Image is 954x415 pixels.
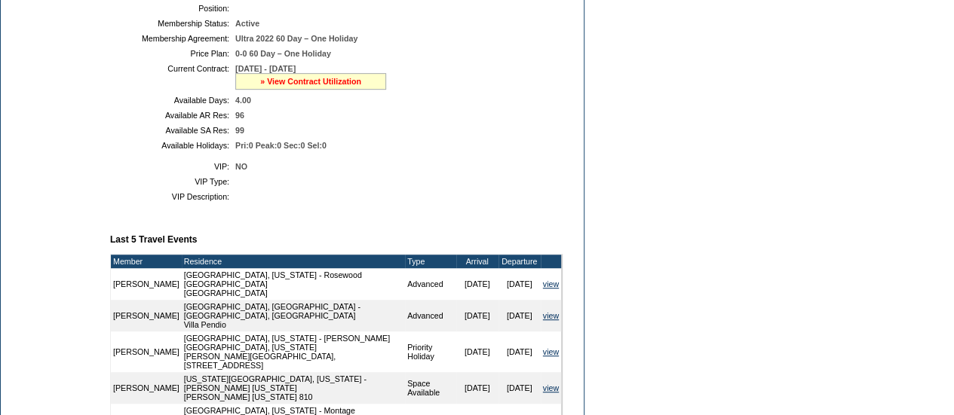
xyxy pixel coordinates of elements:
span: Active [235,19,259,28]
a: view [543,279,559,288]
span: Pri:0 Peak:0 Sec:0 Sel:0 [235,141,327,150]
td: [PERSON_NAME] [111,268,182,300]
td: Position: [116,4,229,13]
td: Membership Status: [116,19,229,28]
td: Residence [182,255,405,268]
td: Arrival [456,255,498,268]
td: [DATE] [456,268,498,300]
td: [GEOGRAPHIC_DATA], [US_STATE] - Rosewood [GEOGRAPHIC_DATA] [GEOGRAPHIC_DATA] [182,268,405,300]
span: 99 [235,126,244,135]
td: [US_STATE][GEOGRAPHIC_DATA], [US_STATE] - [PERSON_NAME] [US_STATE] [PERSON_NAME] [US_STATE] 810 [182,372,405,404]
td: [GEOGRAPHIC_DATA], [US_STATE] - [PERSON_NAME][GEOGRAPHIC_DATA], [US_STATE] [PERSON_NAME][GEOGRAPH... [182,331,405,372]
td: [DATE] [456,372,498,404]
td: Member [111,255,182,268]
td: [PERSON_NAME] [111,300,182,331]
td: VIP Type: [116,177,229,186]
td: [DATE] [456,300,498,331]
span: [DATE] - [DATE] [235,64,296,73]
td: Membership Agreement: [116,34,229,43]
td: Price Plan: [116,49,229,58]
td: Available Holidays: [116,141,229,150]
td: [GEOGRAPHIC_DATA], [GEOGRAPHIC_DATA] - [GEOGRAPHIC_DATA], [GEOGRAPHIC_DATA] Villa Pendio [182,300,405,331]
a: view [543,311,559,320]
td: [DATE] [498,331,541,372]
span: NO [235,162,247,171]
td: Available Days: [116,96,229,105]
td: Space Available [405,372,456,404]
td: [DATE] [498,268,541,300]
td: [DATE] [498,300,541,331]
td: Advanced [405,268,456,300]
td: Current Contract: [116,64,229,90]
a: » View Contract Utilization [260,77,361,86]
td: Available AR Res: [116,111,229,120]
span: Ultra 2022 60 Day – One Holiday [235,34,357,43]
td: Available SA Res: [116,126,229,135]
td: [PERSON_NAME] [111,372,182,404]
a: view [543,347,559,356]
span: 96 [235,111,244,120]
td: [PERSON_NAME] [111,331,182,372]
td: [DATE] [456,331,498,372]
b: Last 5 Travel Events [110,234,197,245]
span: 4.00 [235,96,251,105]
a: view [543,383,559,392]
td: Departure [498,255,541,268]
span: 0-0 60 Day – One Holiday [235,49,331,58]
td: Type [405,255,456,268]
td: Priority Holiday [405,331,456,372]
td: Advanced [405,300,456,331]
td: VIP Description: [116,192,229,201]
td: [DATE] [498,372,541,404]
td: VIP: [116,162,229,171]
